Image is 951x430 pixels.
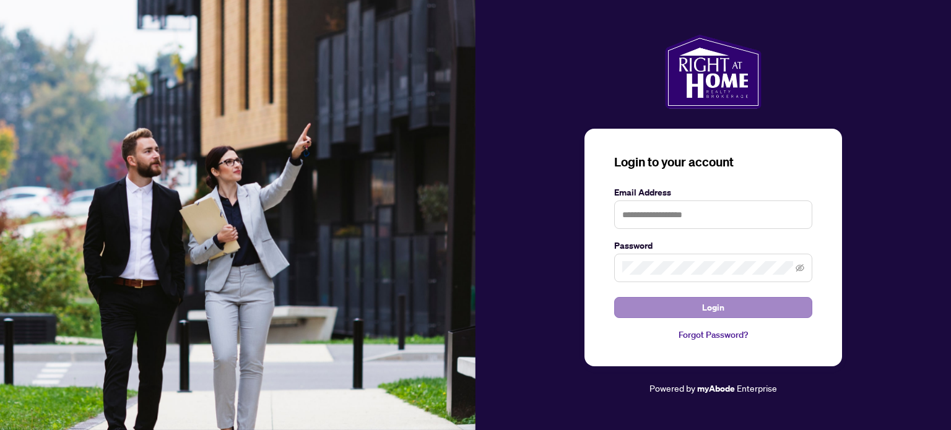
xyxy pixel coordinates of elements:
img: ma-logo [665,35,761,109]
span: Powered by [649,382,695,393]
h3: Login to your account [614,153,812,171]
a: myAbode [697,382,735,395]
span: Enterprise [737,382,777,393]
button: Login [614,297,812,318]
span: eye-invisible [796,264,804,272]
label: Password [614,239,812,252]
span: Login [702,298,724,317]
a: Forgot Password? [614,328,812,342]
label: Email Address [614,186,812,199]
